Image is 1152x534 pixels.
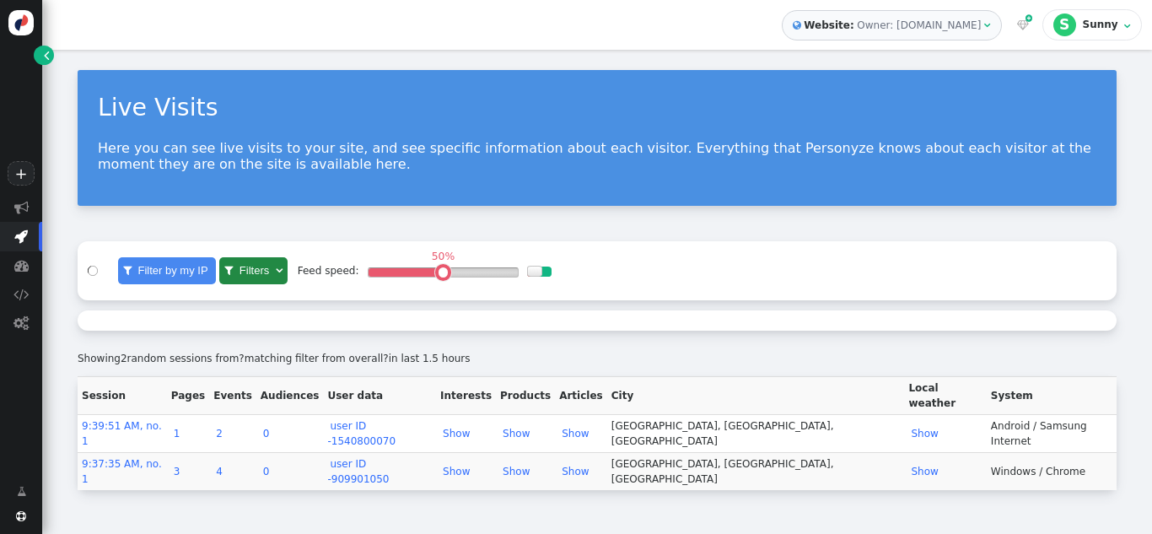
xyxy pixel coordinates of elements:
[135,264,212,277] span: Filter by my IP
[500,428,532,440] a: Show
[496,377,555,415] th: Products
[14,229,28,243] span: 
[1124,21,1131,31] span: 
[213,428,225,440] a: 2
[261,428,272,440] a: 0
[1082,19,1121,30] div: Sunny
[383,353,388,364] span: ?
[908,428,940,440] a: Show
[987,377,1117,415] th: System
[857,18,981,33] div: Owner: [DOMAIN_NAME]
[327,420,398,447] a: user ID -1540800070
[123,265,132,276] span: 
[987,453,1117,491] td: Windows / Chrome
[44,48,49,63] span: 
[8,10,34,35] img: logo-icon.svg
[908,466,940,477] a: Show
[78,377,167,415] th: Session
[298,263,359,278] div: Feed speed:
[607,377,905,415] th: City
[1014,18,1031,33] a:  
[118,257,216,284] a:  Filter by my IP
[436,377,496,415] th: Interests
[209,377,256,415] th: Events
[440,428,472,440] a: Show
[261,466,272,477] a: 0
[34,46,54,65] a: 
[219,257,287,284] a:  Filters 
[236,264,272,277] span: Filters
[82,458,162,485] a: 9:37:35 AM, no. 1
[440,466,472,477] a: Show
[987,415,1117,453] td: Android / Samsung Internet
[984,20,991,30] span: 
[121,353,127,364] span: 2
[171,428,183,440] a: 1
[607,453,905,491] td: [GEOGRAPHIC_DATA], [GEOGRAPHIC_DATA], [GEOGRAPHIC_DATA]
[213,466,225,477] a: 4
[13,316,29,330] span: 
[555,377,607,415] th: Articles
[167,377,209,415] th: Pages
[904,377,986,415] th: Local weather
[239,353,244,364] span: ?
[559,428,591,440] a: Show
[793,18,801,33] span: 
[78,351,1117,366] div: Showing random sessions from matching filter from overall in last 1.5 hours
[428,251,459,262] div: 50%
[1017,20,1029,30] span: 
[323,377,436,415] th: User data
[16,511,26,521] span: 
[1025,13,1032,24] span: 
[98,140,1096,172] p: Here you can see live visits to your site, and see specific information about each visitor. Every...
[276,265,283,276] span: 
[224,265,233,276] span: 
[327,458,391,485] a: user ID -909901050
[17,484,26,499] span: 
[8,161,34,186] a: +
[171,466,183,477] a: 3
[559,466,591,477] a: Show
[500,466,532,477] a: Show
[82,420,162,447] a: 9:39:51 AM, no. 1
[256,377,324,415] th: Audiences
[1053,13,1076,36] div: S
[14,200,29,214] span: 
[7,478,36,504] a: 
[14,258,29,272] span: 
[607,415,905,453] td: [GEOGRAPHIC_DATA], [GEOGRAPHIC_DATA], [GEOGRAPHIC_DATA]
[13,287,29,301] span: 
[801,18,858,33] b: Website:
[98,90,1096,127] div: Live Visits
